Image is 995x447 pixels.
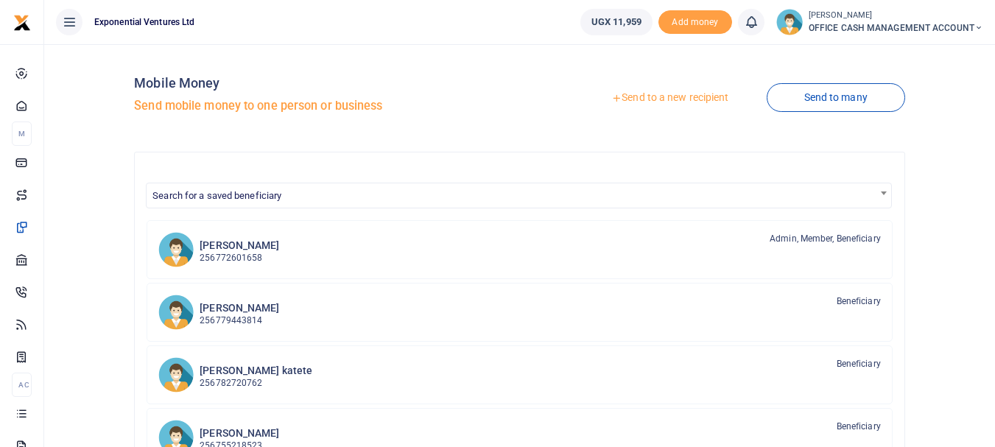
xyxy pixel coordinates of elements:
h6: [PERSON_NAME] [200,302,279,314]
h5: Send mobile money to one person or business [134,99,513,113]
span: UGX 11,959 [591,15,641,29]
span: Beneficiary [837,357,881,370]
img: FN [158,295,194,330]
li: M [12,122,32,146]
span: Search for a saved beneficiary [146,183,892,208]
span: Beneficiary [837,420,881,433]
img: logo-small [13,14,31,32]
h6: [PERSON_NAME] katete [200,365,312,377]
span: OFFICE CASH MANAGEMENT ACCOUNT [809,21,983,35]
img: profile-user [776,9,803,35]
img: DN [158,232,194,267]
a: logo-small logo-large logo-large [13,16,31,27]
img: RWk [158,357,194,393]
a: FN [PERSON_NAME] 256779443814 Beneficiary [147,283,893,342]
span: Exponential Ventures Ltd [88,15,200,29]
h4: Mobile Money [134,75,513,91]
p: 256772601658 [200,251,279,265]
a: RWk [PERSON_NAME] katete 256782720762 Beneficiary [147,345,893,404]
a: Send to a new recipient [574,85,766,111]
p: 256782720762 [200,376,312,390]
h6: [PERSON_NAME] [200,239,279,252]
li: Toup your wallet [658,10,732,35]
a: UGX 11,959 [580,9,653,35]
a: Send to many [767,83,905,112]
span: Search for a saved beneficiary [152,190,281,201]
span: Add money [658,10,732,35]
p: 256779443814 [200,314,279,328]
span: Admin, Member, Beneficiary [770,232,881,245]
a: profile-user [PERSON_NAME] OFFICE CASH MANAGEMENT ACCOUNT [776,9,983,35]
small: [PERSON_NAME] [809,10,983,22]
li: Wallet ballance [574,9,658,35]
li: Ac [12,373,32,397]
a: DN [PERSON_NAME] 256772601658 Admin, Member, Beneficiary [147,220,893,279]
h6: [PERSON_NAME] [200,427,279,440]
span: Search for a saved beneficiary [147,183,891,206]
a: Add money [658,15,732,27]
span: Beneficiary [837,295,881,308]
